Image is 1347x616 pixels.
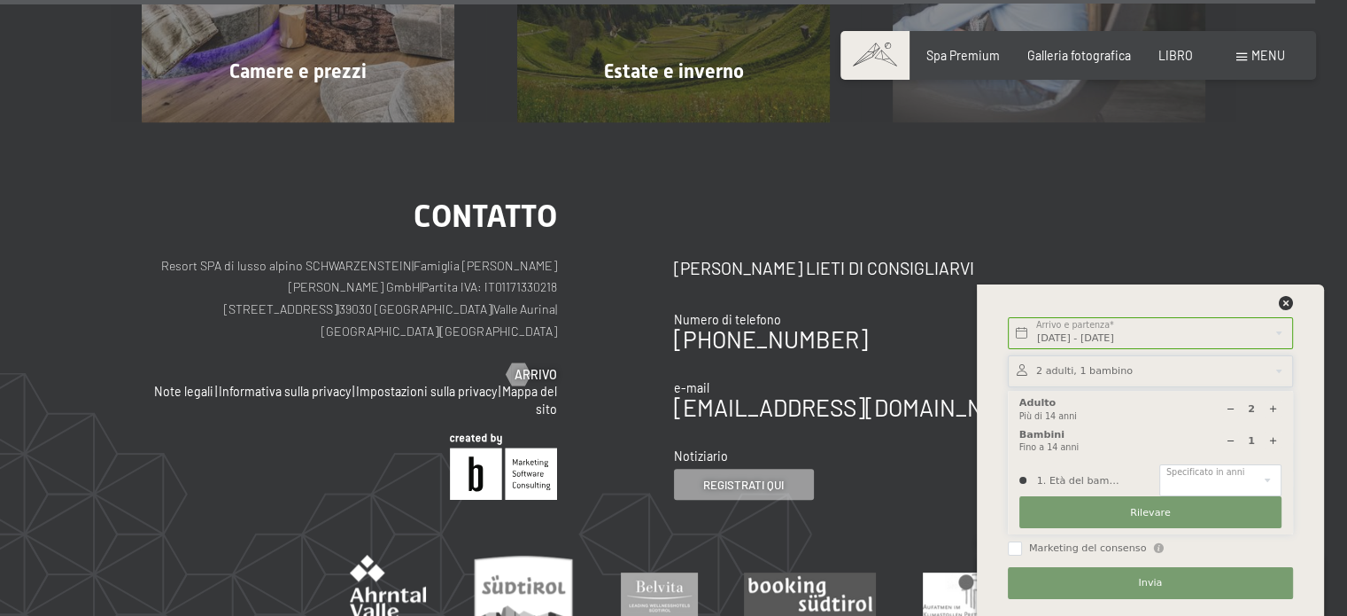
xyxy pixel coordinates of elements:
[1251,48,1285,63] font: menu
[422,279,557,294] font: Partita IVA: IT01171330218
[674,325,868,353] a: [PHONE_NUMBER]
[219,384,351,399] a: Informativa sulla privacy
[339,301,492,316] font: 39030 [GEOGRAPHIC_DATA]
[154,384,213,399] a: Note legali
[1029,542,1147,554] font: Marketing del consenso
[674,312,781,327] font: Numero di telefono
[703,478,784,492] font: Registrati qui
[224,301,337,316] font: [STREET_ADDRESS]
[356,384,497,399] a: Impostazioni sulla privacy
[414,198,557,234] font: contatto
[1130,507,1171,519] font: Rilevare
[420,279,422,294] font: |
[450,433,557,500] img: Brandnamic GmbH | Soluzioni leader per l'ospitalità
[161,258,412,273] font: Resort SPA di lusso alpino SCHWARZENSTEIN
[674,448,728,464] font: Notiziario
[604,60,744,82] font: Estate e inverno
[515,367,557,382] font: Arrivo
[215,384,217,399] font: |
[414,258,557,273] font: Famiglia [PERSON_NAME]
[1019,496,1281,528] button: Rilevare
[1138,577,1162,589] font: Invia
[440,324,557,339] font: [GEOGRAPHIC_DATA]
[507,366,557,384] a: Arrivo
[438,324,440,339] font: |
[492,301,493,316] font: |
[674,258,974,278] font: [PERSON_NAME] lieti di consigliarvi
[499,384,500,399] font: |
[1008,567,1293,599] button: Invia
[502,384,557,417] a: Mappa del sito
[321,324,438,339] font: [GEOGRAPHIC_DATA]
[337,301,339,316] font: |
[289,279,420,294] font: [PERSON_NAME] GmbH
[555,301,557,316] font: |
[1158,48,1193,63] a: LIBRO
[352,384,354,399] font: |
[674,394,1037,421] a: [EMAIL_ADDRESS][DOMAIN_NAME]
[412,258,414,273] font: |
[493,301,555,316] font: Valle Aurina
[1027,48,1131,63] a: Galleria fotografica
[674,380,709,395] font: e-mail
[229,60,367,82] font: Camere e prezzi
[926,48,1000,63] a: Spa Premium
